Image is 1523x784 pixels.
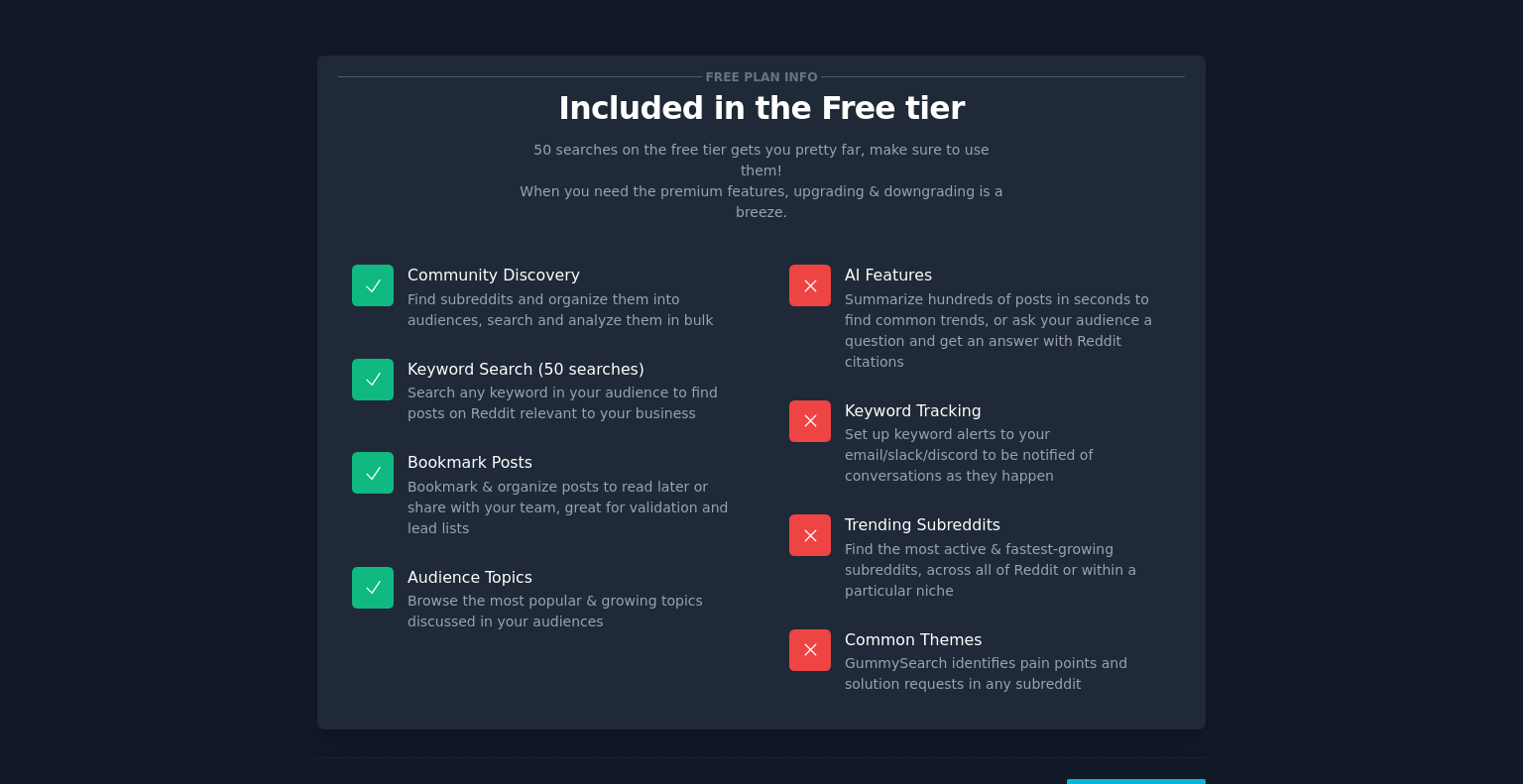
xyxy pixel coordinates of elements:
dd: Bookmark & organize posts to read later or share with your team, great for validation and lead lists [408,477,734,539]
dd: Browse the most popular & growing topics discussed in your audiences [408,591,734,632]
p: AI Features [845,265,1171,285]
span: Free plan info [702,66,821,87]
p: Keyword Search (50 searches) [408,359,734,380]
dd: GummySearch identifies pain points and solution requests in any subreddit [845,653,1171,695]
dd: Summarize hundreds of posts in seconds to find common trends, or ask your audience a question and... [845,289,1171,373]
dd: Find the most active & fastest-growing subreddits, across all of Reddit or within a particular niche [845,539,1171,602]
dd: Set up keyword alerts to your email/slack/discord to be notified of conversations as they happen [845,424,1171,487]
p: Audience Topics [408,567,734,588]
p: Included in the Free tier [338,91,1185,126]
dd: Find subreddits and organize them into audiences, search and analyze them in bulk [408,289,734,331]
dd: Search any keyword in your audience to find posts on Reddit relevant to your business [408,383,734,424]
p: Bookmark Posts [408,452,734,473]
p: 50 searches on the free tier gets you pretty far, make sure to use them! When you need the premiu... [512,140,1011,223]
p: Trending Subreddits [845,514,1171,535]
p: Common Themes [845,629,1171,650]
p: Community Discovery [408,265,734,285]
p: Keyword Tracking [845,400,1171,421]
